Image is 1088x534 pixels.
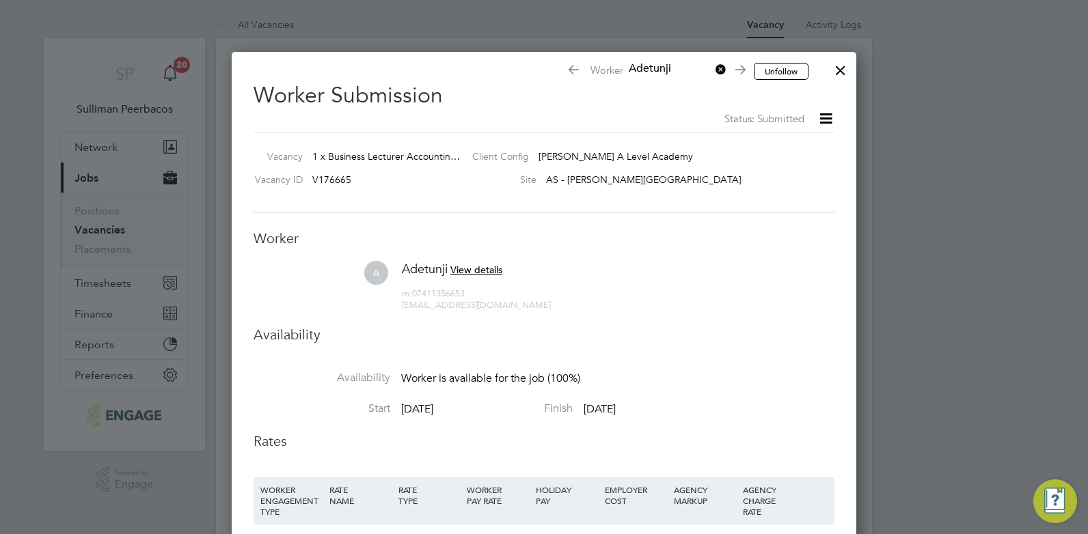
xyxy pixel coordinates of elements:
[450,264,502,276] span: View details
[463,477,532,513] div: WORKER PAY RATE
[326,477,395,513] div: RATE NAME
[248,150,303,163] label: Vacancy
[754,63,808,81] button: Unfollow
[670,477,739,513] div: AGENCY MARKUP
[724,112,804,125] span: Status: Submitted
[401,371,580,385] span: Worker is available for the job (100%)
[401,402,433,416] span: [DATE]
[546,173,742,186] span: AS - [PERSON_NAME][GEOGRAPHIC_DATA]
[539,150,693,163] span: [PERSON_NAME] A Level Academy
[254,432,834,450] h3: Rates
[248,173,303,186] label: Vacancy ID
[312,150,460,163] span: 1 x Business Lecturer Accountin…
[364,261,388,285] span: A
[584,402,616,416] span: [DATE]
[402,287,465,299] span: 07411356653
[1033,479,1077,523] button: Engage Resource Center
[254,402,390,416] label: Start
[254,371,390,385] label: Availability
[461,173,536,186] label: Site
[567,61,744,81] span: Worker
[312,173,351,186] span: V176665
[395,477,464,513] div: RATE TYPE
[257,477,326,524] div: WORKER ENGAGEMENT TYPE
[601,477,670,513] div: EMPLOYER COST
[436,402,573,416] label: Finish
[402,299,551,311] span: [EMAIL_ADDRESS][DOMAIN_NAME]
[402,287,412,299] span: m:
[254,71,834,127] h2: Worker Submission
[532,477,601,513] div: HOLIDAY PAY
[461,150,529,163] label: Client Config
[739,477,785,524] div: AGENCY CHARGE RATE
[254,326,834,343] h3: Availability
[402,261,448,277] span: Adetunji
[254,229,834,247] h3: Worker
[623,61,726,76] span: Adetunji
